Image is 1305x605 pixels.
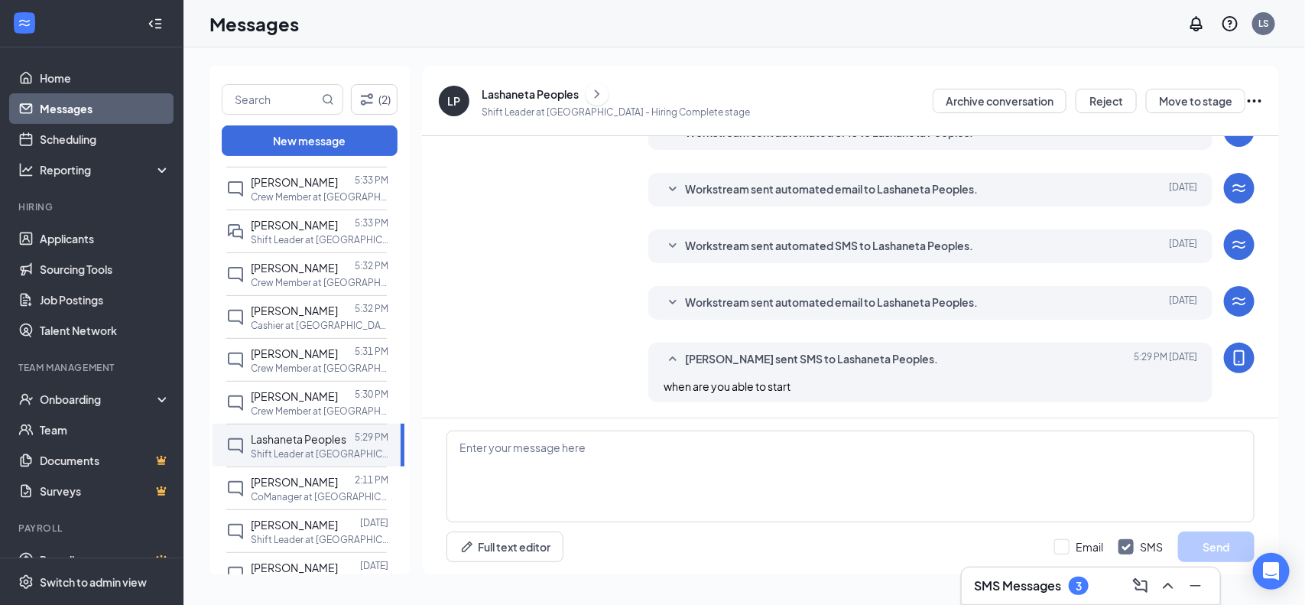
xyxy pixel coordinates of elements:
p: Crew Member at [GEOGRAPHIC_DATA] [251,362,388,375]
p: CoManager at [GEOGRAPHIC_DATA] [251,490,388,503]
svg: ChatInactive [226,522,245,541]
span: Workstream sent automated SMS to Lashaneta Peoples. [685,237,973,255]
div: Open Intercom Messenger [1253,553,1290,590]
p: Crew Member at [GEOGRAPHIC_DATA] [251,405,388,418]
p: 5:32 PM [355,302,388,315]
p: 5:33 PM [355,174,388,187]
div: Switch to admin view [40,574,147,590]
button: ChevronRight [586,83,609,106]
p: Shift Leader at [GEOGRAPHIC_DATA] [251,233,388,246]
svg: WorkstreamLogo [1230,236,1248,254]
svg: SmallChevronDown [664,237,682,255]
span: [PERSON_NAME] [251,175,338,189]
p: Crew Member at [GEOGRAPHIC_DATA] [251,276,388,289]
svg: WorkstreamLogo [17,15,32,31]
svg: Filter [358,90,376,109]
span: Lashaneta Peoples [251,432,346,446]
svg: UserCheck [18,392,34,407]
svg: SmallChevronDown [664,294,682,312]
span: [PERSON_NAME] sent SMS to Lashaneta Peoples. [685,350,938,369]
span: [PERSON_NAME] [251,304,338,317]
svg: ChatInactive [226,480,245,498]
svg: ChatInactive [226,180,245,198]
svg: DoubleChat [226,223,245,241]
a: Sourcing Tools [40,254,170,285]
svg: QuestionInfo [1221,15,1239,33]
svg: MagnifyingGlass [322,93,334,106]
svg: ComposeMessage [1131,577,1150,595]
svg: WorkstreamLogo [1230,292,1248,311]
a: Scheduling [40,124,170,155]
p: 5:33 PM [355,216,388,229]
h3: SMS Messages [974,577,1061,594]
button: Reject [1076,89,1137,113]
p: 5:31 PM [355,345,388,358]
p: [DATE] [360,516,388,529]
div: Payroll [18,522,167,535]
svg: SmallChevronUp [664,350,682,369]
div: Team Management [18,361,167,374]
div: 3 [1076,580,1082,593]
div: LP [448,93,461,109]
p: 2:11 PM [355,473,388,486]
p: Shift Leader at [GEOGRAPHIC_DATA] - Hiring Complete stage [482,106,750,119]
button: ChevronUp [1156,574,1180,598]
button: ComposeMessage [1128,574,1153,598]
svg: ChatInactive [226,565,245,584]
svg: Minimize [1187,577,1205,595]
svg: ChatInactive [226,265,245,284]
a: Talent Network [40,315,170,346]
a: Applicants [40,223,170,254]
span: Workstream sent automated email to Lashaneta Peoples. [685,294,978,312]
svg: ChevronUp [1159,577,1177,595]
p: 5:32 PM [355,259,388,272]
a: PayrollCrown [40,545,170,575]
svg: Settings [18,574,34,590]
svg: WorkstreamLogo [1230,179,1248,197]
svg: Pen [459,539,475,555]
svg: MobileSms [1230,349,1248,367]
button: Archive conversation [933,89,1066,113]
svg: Notifications [1187,15,1206,33]
button: Filter (2) [351,84,398,115]
span: [DATE] 5:29 PM [1134,350,1197,369]
svg: ChatInactive [226,394,245,412]
svg: SmallChevronDown [664,181,682,199]
div: Hiring [18,200,167,213]
p: Shift Leader at [GEOGRAPHIC_DATA] [251,447,388,460]
a: Home [40,63,170,93]
span: [PERSON_NAME] [251,261,338,275]
p: Crew Member at [GEOGRAPHIC_DATA] [251,190,388,203]
span: when are you able to start [664,379,790,393]
p: Shift Leader at [GEOGRAPHIC_DATA] [251,533,388,546]
span: Workstream sent automated email to Lashaneta Peoples. [685,181,978,199]
svg: ChatInactive [226,351,245,369]
div: LS [1258,17,1269,30]
a: SurveysCrown [40,476,170,506]
svg: Collapse [148,16,163,31]
p: [DATE] [360,559,388,572]
h1: Messages [209,11,299,37]
span: [PERSON_NAME] [251,218,338,232]
div: Reporting [40,162,171,177]
svg: ChevronRight [589,85,605,103]
button: New message [222,125,398,156]
span: [PERSON_NAME] [251,475,338,489]
div: Onboarding [40,392,157,407]
a: Messages [40,93,170,124]
svg: ChatInactive [226,437,245,455]
svg: Analysis [18,162,34,177]
button: Minimize [1183,574,1208,598]
a: Team [40,415,170,445]
a: Job Postings [40,285,170,315]
a: DocumentsCrown [40,445,170,476]
span: [PERSON_NAME] [251,561,338,574]
input: Search [222,85,319,114]
span: [DATE] [1169,181,1197,199]
span: [DATE] [1169,237,1197,255]
span: [PERSON_NAME] [251,346,338,360]
p: 5:29 PM [355,431,388,444]
button: Full text editorPen [446,532,563,562]
span: [PERSON_NAME] [251,389,338,403]
div: Lashaneta Peoples [482,86,579,102]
